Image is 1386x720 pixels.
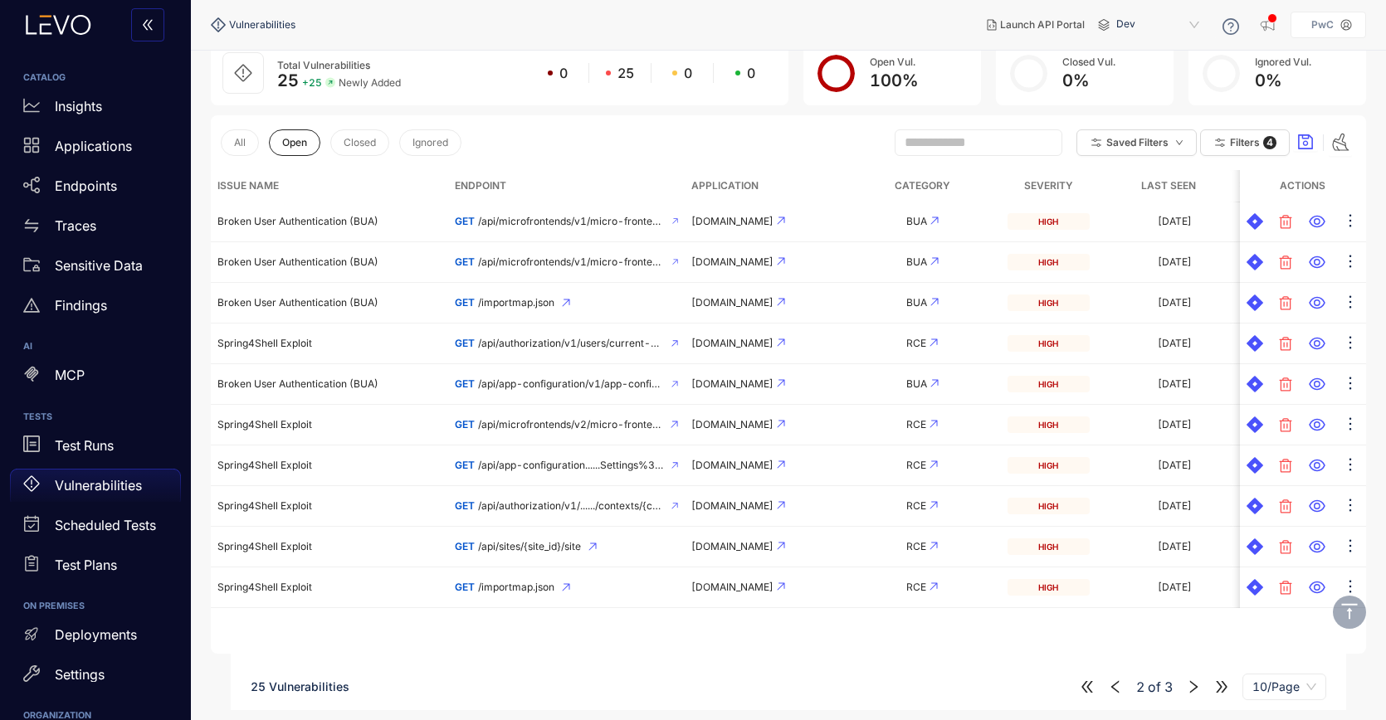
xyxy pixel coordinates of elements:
div: Ignored Vul. [1255,56,1311,68]
p: Applications [55,139,132,153]
div: [DATE] [1158,216,1192,227]
span: RCE [906,337,926,349]
span: BUA [906,255,927,268]
p: Insights [55,99,102,114]
span: swap [23,217,40,234]
th: Issue Name [211,170,448,202]
th: Category [843,170,1001,202]
span: ellipsis [1342,416,1359,435]
div: high [1008,254,1089,270]
a: Settings [10,658,181,698]
span: Ignored [412,137,448,148]
span: GET [455,499,475,512]
p: Deployments [55,627,137,642]
a: Test Plans [10,548,181,588]
div: [DOMAIN_NAME] [691,338,836,349]
div: high [1008,498,1089,514]
div: 100 % [870,71,918,90]
span: Spring4Shell Exploit [217,540,312,552]
button: ellipsis [1341,249,1359,275]
button: Saved Filtersdown [1076,129,1197,156]
span: 0 [559,66,568,80]
span: Vulnerabilities [229,19,295,31]
span: ellipsis [1342,497,1359,516]
th: Last Seen [1096,170,1254,202]
span: warning [23,297,40,314]
span: GET [455,215,475,227]
button: save [1293,134,1318,151]
div: [DOMAIN_NAME] [691,378,836,390]
span: GET [455,581,475,593]
span: RCE [906,418,926,431]
span: 25 [617,66,634,80]
span: GET [455,337,475,349]
span: /importmap.json [478,581,554,593]
p: Test Runs [55,438,114,453]
button: ellipsis [1341,330,1359,357]
a: Scheduled Tests [10,508,181,548]
button: ellipsis [1341,289,1359,316]
div: high [1008,416,1089,433]
button: double-left [131,8,164,41]
p: Scheduled Tests [55,518,156,533]
button: All [221,129,259,156]
span: + 25 [302,77,322,89]
div: [DOMAIN_NAME] [691,460,836,471]
span: Last Seen [1103,177,1235,195]
p: Vulnerabilities [55,478,142,493]
span: Filters [1230,137,1260,148]
span: BUA [906,377,927,390]
h6: CATALOG [23,73,168,83]
span: /api/authorization/v1/users/current-user-details [478,338,665,349]
span: Launch API Portal [1000,19,1085,31]
div: [DOMAIN_NAME] [691,297,836,309]
div: high [1008,213,1089,230]
p: Endpoints [55,178,117,193]
div: high [1008,538,1089,555]
span: Spring4Shell Exploit [217,499,312,512]
th: Endpoint [448,170,686,202]
span: /importmap.json [478,297,554,309]
button: ellipsis [1341,411,1359,438]
button: ellipsis [1341,533,1359,560]
div: Closed Vul. [1062,56,1115,68]
span: double-left [1080,679,1095,694]
button: Launch API Portal [974,12,1098,38]
span: down [1175,139,1183,148]
div: [DOMAIN_NAME] [691,500,836,512]
span: double-right [1214,679,1229,694]
button: Filters 4 [1200,129,1290,156]
p: Sensitive Data [55,258,143,273]
span: Dev [1116,12,1203,38]
a: Findings [10,289,181,328]
span: GET [455,418,475,431]
span: GET [455,296,475,309]
span: GET [455,255,475,268]
span: ellipsis [1342,334,1359,353]
span: Spring4Shell Exploit [217,459,312,471]
h6: ON PREMISES [23,601,168,611]
a: Vulnerabilities [10,469,181,508]
a: Applications [10,129,181,169]
p: Settings [55,667,105,682]
span: Saved Filters [1106,137,1169,148]
span: RCE [906,581,926,593]
span: RCE [906,499,926,512]
div: 0 % [1062,71,1115,90]
span: Open [282,137,307,148]
a: Endpoints [10,169,181,209]
div: high [1008,294,1089,311]
button: Closed [330,129,389,156]
span: ellipsis [1342,212,1359,231]
span: ellipsis [1342,578,1359,597]
div: [DATE] [1158,500,1192,512]
span: Broken User Authentication (BUA) [217,255,378,268]
span: 3 [1164,679,1173,694]
span: 25 [277,71,299,90]
a: MCP [10,359,181,399]
p: MCP [55,367,85,382]
span: ellipsis [1342,294,1359,313]
span: 4 [1263,136,1276,149]
span: 0 [684,66,692,80]
span: 10/Page [1252,674,1316,699]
